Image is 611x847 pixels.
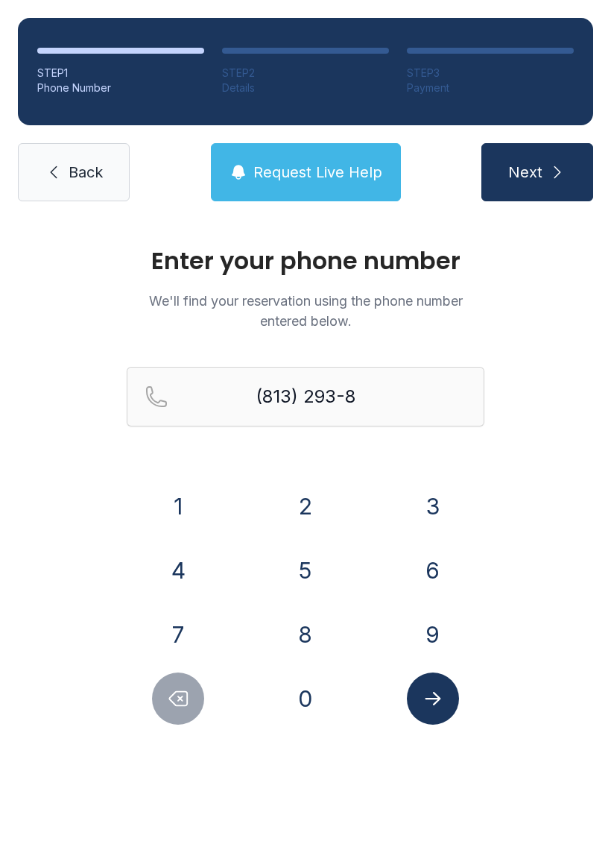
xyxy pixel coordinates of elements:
button: 1 [152,480,204,532]
div: Details [222,81,389,95]
button: 6 [407,544,459,596]
button: 4 [152,544,204,596]
div: STEP 2 [222,66,389,81]
input: Reservation phone number [127,367,484,426]
span: Back [69,162,103,183]
div: Payment [407,81,574,95]
button: Submit lookup form [407,673,459,725]
div: Phone Number [37,81,204,95]
div: STEP 3 [407,66,574,81]
button: Delete number [152,673,204,725]
button: 2 [279,480,332,532]
h1: Enter your phone number [127,249,484,273]
p: We'll find your reservation using the phone number entered below. [127,291,484,331]
div: STEP 1 [37,66,204,81]
span: Request Live Help [253,162,382,183]
button: 5 [279,544,332,596]
button: 0 [279,673,332,725]
button: 7 [152,608,204,661]
button: 9 [407,608,459,661]
span: Next [508,162,542,183]
button: 3 [407,480,459,532]
button: 8 [279,608,332,661]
